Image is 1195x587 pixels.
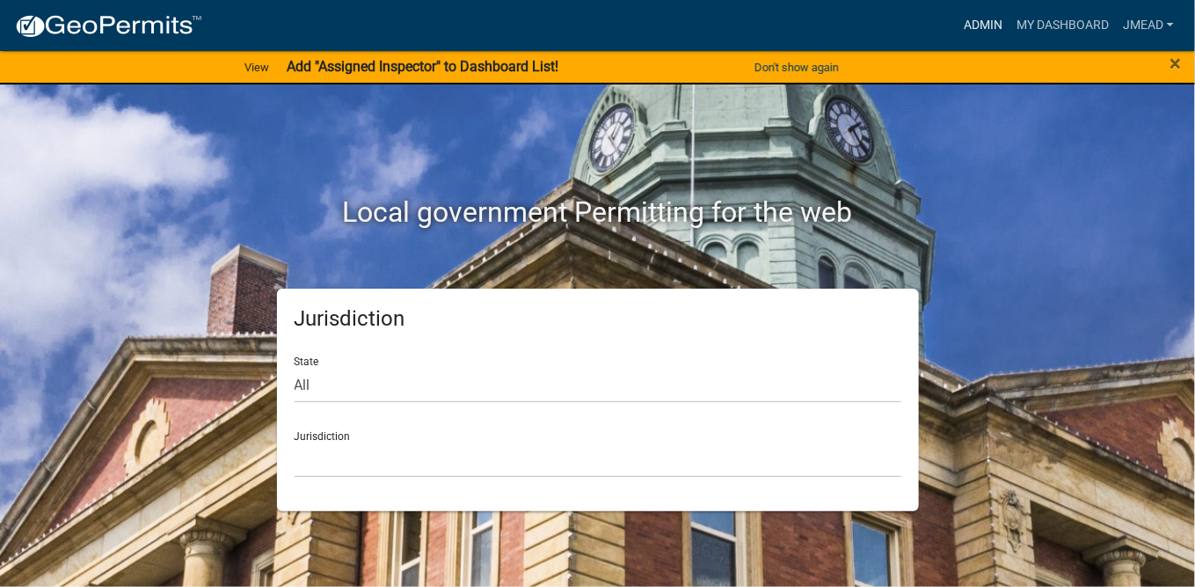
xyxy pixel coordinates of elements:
h2: Local government Permitting for the web [110,195,1086,229]
a: jmead [1116,9,1181,42]
button: Don't show again [747,53,846,82]
h5: Jurisdiction [295,306,901,332]
strong: Add "Assigned Inspector" to Dashboard List! [287,58,558,75]
span: × [1170,51,1182,76]
a: My Dashboard [1009,9,1116,42]
a: View [237,53,276,82]
a: Admin [957,9,1009,42]
button: Close [1170,53,1182,74]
